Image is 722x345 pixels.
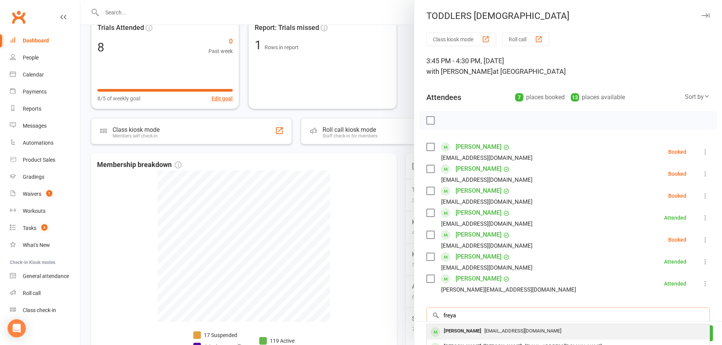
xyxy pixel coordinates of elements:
[441,197,532,207] div: [EMAIL_ADDRESS][DOMAIN_NAME]
[41,224,47,231] span: 3
[23,72,44,78] div: Calendar
[456,141,501,153] a: [PERSON_NAME]
[414,11,722,21] div: TODDLERS [DEMOGRAPHIC_DATA]
[456,163,501,175] a: [PERSON_NAME]
[456,185,501,197] a: [PERSON_NAME]
[23,242,50,248] div: What's New
[456,229,501,241] a: [PERSON_NAME]
[441,263,532,273] div: [EMAIL_ADDRESS][DOMAIN_NAME]
[668,171,686,176] div: Booked
[23,225,36,231] div: Tasks
[515,92,565,103] div: places booked
[23,208,45,214] div: Workouts
[10,203,80,220] a: Workouts
[668,193,686,198] div: Booked
[10,134,80,151] a: Automations
[23,140,53,146] div: Automations
[23,106,41,112] div: Reports
[23,123,47,129] div: Messages
[10,268,80,285] a: General attendance kiosk mode
[10,169,80,186] a: Gradings
[10,220,80,237] a: Tasks 3
[441,153,532,163] div: [EMAIL_ADDRESS][DOMAIN_NAME]
[441,219,532,229] div: [EMAIL_ADDRESS][DOMAIN_NAME]
[10,32,80,49] a: Dashboard
[10,285,80,302] a: Roll call
[426,56,710,77] div: 3:45 PM - 4:30 PM, [DATE]
[23,307,56,313] div: Class check-in
[8,319,26,337] div: Open Intercom Messenger
[668,149,686,155] div: Booked
[441,326,484,337] div: [PERSON_NAME]
[515,93,523,101] div: 7
[10,237,80,254] a: What's New
[23,273,69,279] div: General attendance
[664,281,686,286] div: Attended
[9,8,28,27] a: Clubworx
[23,37,49,44] div: Dashboard
[456,273,501,285] a: [PERSON_NAME]
[10,100,80,117] a: Reports
[571,92,625,103] div: places available
[10,66,80,83] a: Calendar
[23,174,44,180] div: Gradings
[23,157,55,163] div: Product Sales
[10,302,80,319] a: Class kiosk mode
[23,191,41,197] div: Waivers
[441,241,532,251] div: [EMAIL_ADDRESS][DOMAIN_NAME]
[23,290,41,296] div: Roll call
[441,285,576,295] div: [PERSON_NAME][EMAIL_ADDRESS][DOMAIN_NAME]
[441,175,532,185] div: [EMAIL_ADDRESS][DOMAIN_NAME]
[10,117,80,134] a: Messages
[10,186,80,203] a: Waivers 1
[426,32,496,46] button: Class kiosk mode
[426,92,461,103] div: Attendees
[484,328,561,334] span: [EMAIL_ADDRESS][DOMAIN_NAME]
[571,93,579,101] div: 13
[456,207,501,219] a: [PERSON_NAME]
[502,32,549,46] button: Roll call
[664,259,686,264] div: Attended
[46,190,52,197] span: 1
[493,67,566,75] span: at [GEOGRAPHIC_DATA]
[456,251,501,263] a: [PERSON_NAME]
[664,215,686,220] div: Attended
[10,49,80,66] a: People
[10,151,80,169] a: Product Sales
[426,67,493,75] span: with [PERSON_NAME]
[426,308,710,323] input: Search to add attendees
[23,55,39,61] div: People
[431,327,440,337] div: member
[10,83,80,100] a: Payments
[685,92,710,102] div: Sort by
[23,89,47,95] div: Payments
[668,237,686,242] div: Booked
